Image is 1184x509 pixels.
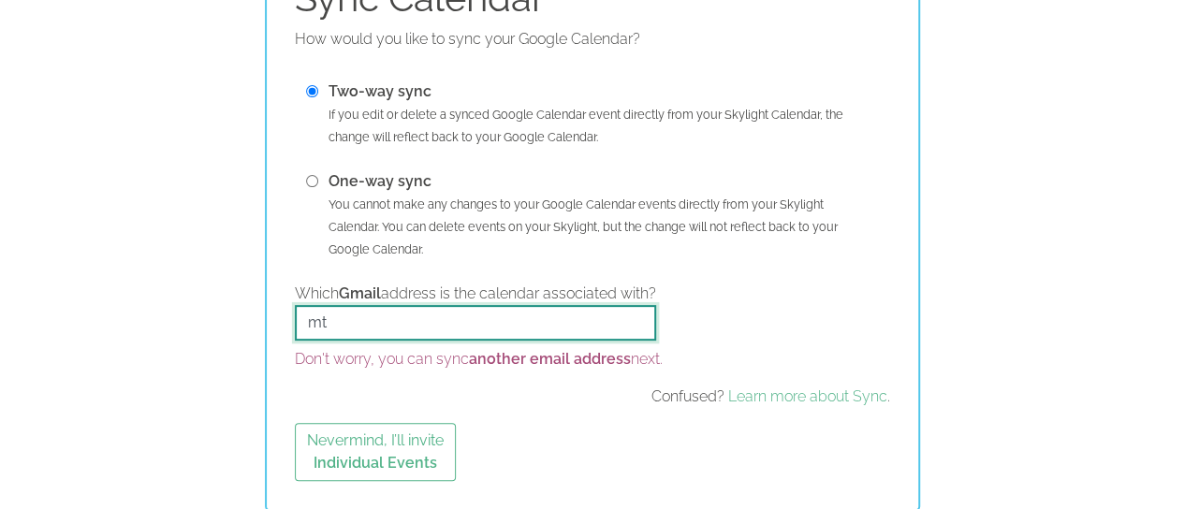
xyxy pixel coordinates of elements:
b: another email address [469,350,631,368]
input: WhichGmailaddress is the calendar associated with? [295,305,656,341]
b: Two-way sync [329,82,431,100]
b: Individual Events [314,454,437,472]
b: Gmail [339,284,381,302]
button: Two-way syncIf you edit or delete a synced Google Calendar event directly from your Skylight Cale... [329,80,875,148]
button: One-way syncYou cannot make any changes to your Google Calendar events directly from your Skyligh... [329,170,875,260]
p: Don't worry, you can sync next. [295,348,890,371]
a: Learn more about Sync [728,387,887,405]
p: How would you like to sync your Google Calendar? [295,28,890,51]
a: Nevermind, I’ll inviteIndividual Events [295,423,456,481]
b: One-way sync [329,172,431,190]
small: You cannot make any changes to your Google Calendar events directly from your Skylight Calendar. ... [329,197,838,256]
label: Which address is the calendar associated with? [295,283,656,341]
small: If you edit or delete a synced Google Calendar event directly from your Skylight Calendar, the ch... [329,108,843,144]
p: Confused? . [295,385,890,408]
